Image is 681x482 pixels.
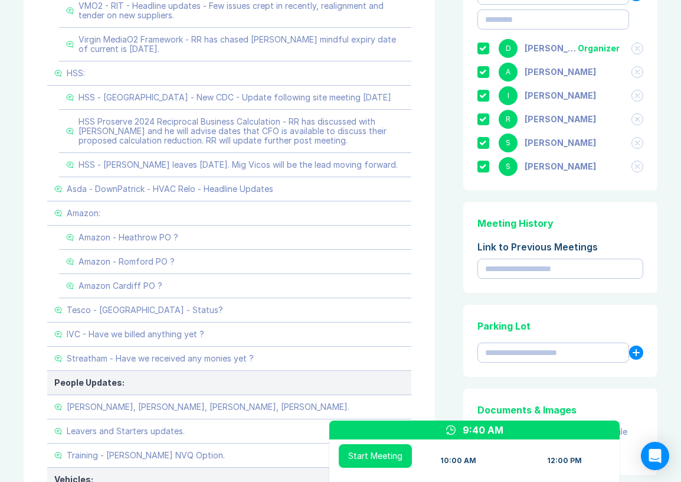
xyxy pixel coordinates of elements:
div: Virgin MediaO2 Framework - RR has chased [PERSON_NAME] mindful expiry date of current is [DATE]. [78,35,404,54]
div: 9:40 AM [463,423,503,437]
div: Open Intercom Messenger [641,442,669,470]
div: IVC - Have we billed anything yet ? [67,330,204,339]
div: [PERSON_NAME], [PERSON_NAME], [PERSON_NAME], [PERSON_NAME]. [67,402,349,412]
div: 10:00 AM [440,456,476,465]
div: People Updates: [54,378,404,387]
div: Asda - DownPatrick - HVAC Relo - Headline Updates [67,184,273,194]
div: Ashley Walters [525,67,596,77]
div: A [499,63,518,82]
div: HSS - [GEOGRAPHIC_DATA] - New CDC - Update following site meeting [DATE] [78,93,391,102]
div: HSS - [PERSON_NAME] leaves [DATE]. Mig Vicos will be the lead moving forward. [78,160,398,170]
div: Iain Parnell [525,91,596,100]
div: Organizer [578,44,620,53]
div: 12:00 PM [547,456,582,465]
div: VMO2 - RIT - Headline updates - Few issues crept in recently, realignment and tender on new suppl... [78,1,404,20]
div: Meeting History [477,216,643,230]
div: S [499,157,518,176]
div: Steve Casey [525,162,596,171]
div: D [499,39,518,58]
div: Danny Sisson [525,44,578,53]
div: HSS: [67,69,85,78]
div: Documents & Images [477,403,643,417]
button: Start Meeting [339,444,412,468]
div: Amazon Cardiff PO ? [78,281,162,291]
div: I [499,86,518,105]
div: Amazon - Heathrow PO ? [78,233,178,242]
div: Amazon - Romford PO ? [78,257,175,266]
div: Link to Previous Meetings [477,240,643,254]
div: HSS Proserve 2024 Reciprocal Business Calculation - RR has discussed with [PERSON_NAME] and he wi... [78,117,404,145]
div: S [499,133,518,152]
div: Training - [PERSON_NAME] NVQ Option. [67,451,225,460]
div: Leavers and Starters updates. [67,426,185,436]
div: Streatham - Have we received any monies yet ? [67,354,254,363]
div: Richard Rust [525,115,596,124]
div: Amazon: [67,209,100,218]
div: R [499,110,518,129]
div: Tesco - [GEOGRAPHIC_DATA] - Status? [67,305,223,315]
div: Scott Drewery [525,138,596,148]
div: Parking Lot [477,319,643,333]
